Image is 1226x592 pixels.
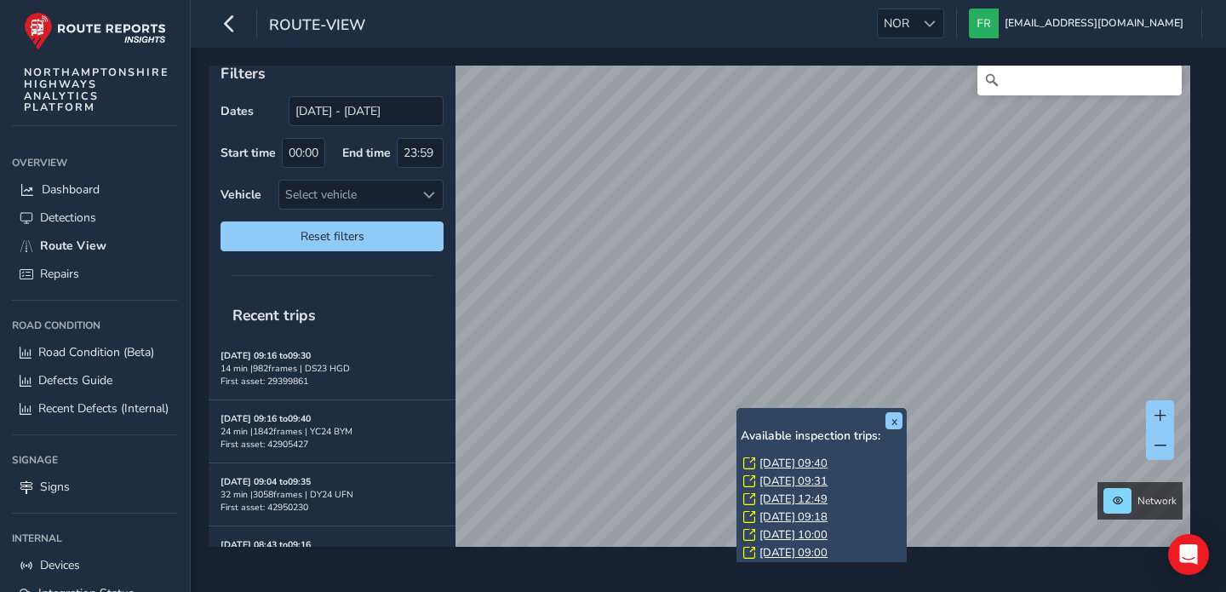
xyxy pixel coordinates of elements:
label: Start time [221,145,276,161]
span: Detections [40,210,96,226]
a: Devices [12,551,178,579]
label: Vehicle [221,187,261,203]
a: [DATE] 10:00 [759,527,828,543]
a: Detections [12,204,178,232]
a: Defects Guide [12,366,178,394]
a: [DATE] 09:18 [759,509,828,525]
span: First asset: 42950230 [221,501,308,514]
a: Repairs [12,260,178,288]
label: End time [342,145,391,161]
span: Devices [40,557,80,573]
input: Search [977,65,1182,95]
strong: [DATE] 09:16 to 09:30 [221,349,311,362]
img: rr logo [24,12,166,50]
strong: [DATE] 09:04 to 09:35 [221,475,311,488]
span: First asset: 42905427 [221,438,308,451]
span: route-view [269,14,365,38]
div: 14 min | 982 frames | DS23 HGD [221,362,444,375]
div: Overview [12,150,178,175]
strong: [DATE] 08:43 to 09:16 [221,538,311,551]
a: [DATE] 09:31 [759,474,828,489]
span: Network [1137,494,1177,508]
a: Signs [12,473,178,501]
strong: [DATE] 09:16 to 09:40 [221,412,311,425]
button: [EMAIL_ADDRESS][DOMAIN_NAME] [969,9,1189,38]
a: Recent Defects (Internal) [12,394,178,422]
span: First asset: 29399861 [221,375,308,388]
span: NOR [878,9,915,37]
canvas: Map [215,56,1190,566]
a: [DATE] 09:40 [759,456,828,471]
label: Dates [221,103,254,119]
span: Defects Guide [38,372,112,388]
span: [EMAIL_ADDRESS][DOMAIN_NAME] [1005,9,1183,38]
div: 24 min | 1842 frames | YC24 BYM [221,425,444,438]
span: Dashboard [42,181,100,198]
div: Road Condition [12,313,178,338]
a: Road Condition (Beta) [12,338,178,366]
span: Recent trips [221,293,328,337]
a: [DATE] 09:00 [759,545,828,560]
a: Dashboard [12,175,178,204]
a: Route View [12,232,178,260]
div: 32 min | 3058 frames | DY24 UFN [221,488,444,501]
span: Signs [40,479,70,495]
span: Route View [40,238,106,254]
span: Road Condition (Beta) [38,344,154,360]
div: Internal [12,526,178,551]
button: Reset filters [221,221,444,251]
div: Open Intercom Messenger [1168,534,1209,575]
span: Reset filters [233,228,431,244]
span: NORTHAMPTONSHIRE HIGHWAYS ANALYTICS PLATFORM [24,66,169,113]
div: Signage [12,447,178,473]
span: Recent Defects (Internal) [38,400,169,417]
span: Repairs [40,266,79,282]
img: diamond-layout [969,9,999,38]
a: [DATE] 12:49 [759,491,828,507]
div: Select vehicle [279,181,415,209]
button: x [885,412,902,429]
p: Filters [221,62,444,84]
h6: Available inspection trips: [741,429,902,444]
